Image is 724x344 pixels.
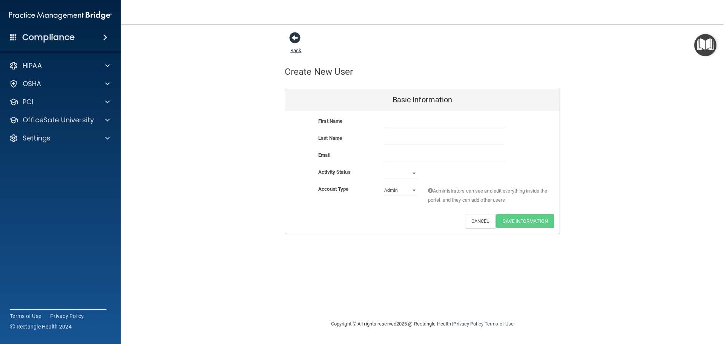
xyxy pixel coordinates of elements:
[428,187,548,205] span: Administrators can see and edit everything inside the portal, and they can add other users.
[23,134,51,143] p: Settings
[10,312,41,320] a: Terms of Use
[23,97,33,106] p: PCI
[9,97,110,106] a: PCI
[318,169,351,175] b: Activity Status
[318,152,330,158] b: Email
[290,39,301,53] a: Back
[453,321,483,327] a: Privacy Policy
[694,34,716,56] button: Open Resource Center
[318,118,342,124] b: First Name
[496,214,554,228] button: Save Information
[50,312,84,320] a: Privacy Policy
[23,61,42,70] p: HIPAA
[9,134,110,143] a: Settings
[9,61,110,70] a: HIPAA
[465,214,495,228] button: Cancel
[285,67,353,77] h4: Create New User
[23,116,94,125] p: OfficeSafe University
[22,32,75,43] h4: Compliance
[285,312,560,336] div: Copyright © All rights reserved 2025 @ Rectangle Health | |
[318,135,342,141] b: Last Name
[485,321,514,327] a: Terms of Use
[285,89,560,111] div: Basic Information
[23,79,41,88] p: OSHA
[9,116,110,125] a: OfficeSafe University
[9,79,110,88] a: OSHA
[10,323,72,330] span: Ⓒ Rectangle Health 2024
[318,186,348,192] b: Account Type
[9,8,112,23] img: PMB logo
